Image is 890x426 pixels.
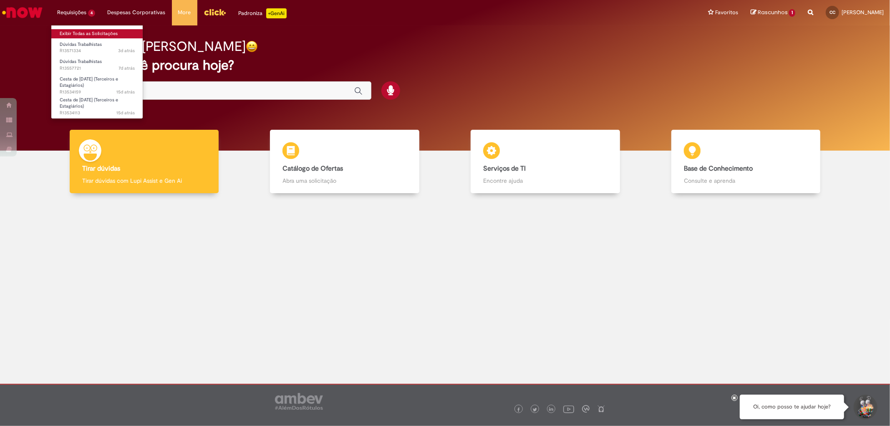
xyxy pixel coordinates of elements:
[60,41,102,48] span: Dúvidas Trabalhistas
[1,4,44,21] img: ServiceNow
[533,408,537,412] img: logo_footer_twitter.png
[549,407,553,412] img: logo_footer_linkedin.png
[44,130,245,194] a: Tirar dúvidas Tirar dúvidas com Lupi Assist e Gen Ai
[51,29,143,38] a: Exibir Todas as Solicitações
[51,57,143,73] a: Aberto R13557721 : Dúvidas Trabalhistas
[246,40,258,53] img: happy-face.png
[60,97,118,110] span: Cesta de [DATE] (Terceiros e Estagiários)
[60,76,118,89] span: Cesta de [DATE] (Terceiros e Estagiários)
[829,10,835,15] span: CC
[598,405,605,413] img: logo_footer_naosei.png
[116,89,135,95] time: 15/09/2025 08:55:21
[266,8,287,18] p: +GenAi
[852,395,877,420] button: Iniciar Conversa de Suporte
[282,164,343,173] b: Catálogo de Ofertas
[582,405,590,413] img: logo_footer_workplace.png
[245,130,445,194] a: Catálogo de Ofertas Abra uma solicitação
[684,176,808,185] p: Consulte e aprenda
[563,403,574,414] img: logo_footer_youtube.png
[57,8,86,17] span: Requisições
[77,39,246,54] h2: Boa tarde, [PERSON_NAME]
[758,8,788,16] span: Rascunhos
[239,8,287,18] div: Padroniza
[204,6,226,18] img: click_logo_yellow_360x200.png
[116,110,135,116] time: 15/09/2025 08:44:10
[88,10,95,17] span: 4
[483,164,526,173] b: Serviços de TI
[445,130,646,194] a: Serviços de TI Encontre ajuda
[118,48,135,54] time: 26/09/2025 15:51:53
[60,48,135,54] span: R13571334
[178,8,191,17] span: More
[842,9,884,16] span: [PERSON_NAME]
[60,58,102,65] span: Dúvidas Trabalhistas
[684,164,753,173] b: Base de Conhecimento
[116,110,135,116] span: 15d atrás
[645,130,846,194] a: Base de Conhecimento Consulte e aprenda
[118,65,135,71] span: 7d atrás
[740,395,844,419] div: Oi, como posso te ajudar hoje?
[51,25,143,119] ul: Requisições
[108,8,166,17] span: Despesas Corporativas
[60,89,135,96] span: R13534159
[275,393,323,410] img: logo_footer_ambev_rotulo_gray.png
[82,176,206,185] p: Tirar dúvidas com Lupi Assist e Gen Ai
[77,58,813,73] h2: O que você procura hoje?
[51,75,143,93] a: Aberto R13534159 : Cesta de Natal (Terceiros e Estagiários)
[116,89,135,95] span: 15d atrás
[751,9,795,17] a: Rascunhos
[517,408,521,412] img: logo_footer_facebook.png
[60,110,135,116] span: R13534113
[282,176,406,185] p: Abra uma solicitação
[483,176,607,185] p: Encontre ajuda
[118,48,135,54] span: 3d atrás
[789,9,795,17] span: 1
[82,164,120,173] b: Tirar dúvidas
[715,8,738,17] span: Favoritos
[118,65,135,71] time: 23/09/2025 09:26:59
[60,65,135,72] span: R13557721
[51,40,143,55] a: Aberto R13571334 : Dúvidas Trabalhistas
[51,96,143,113] a: Aberto R13534113 : Cesta de Natal (Terceiros e Estagiários)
